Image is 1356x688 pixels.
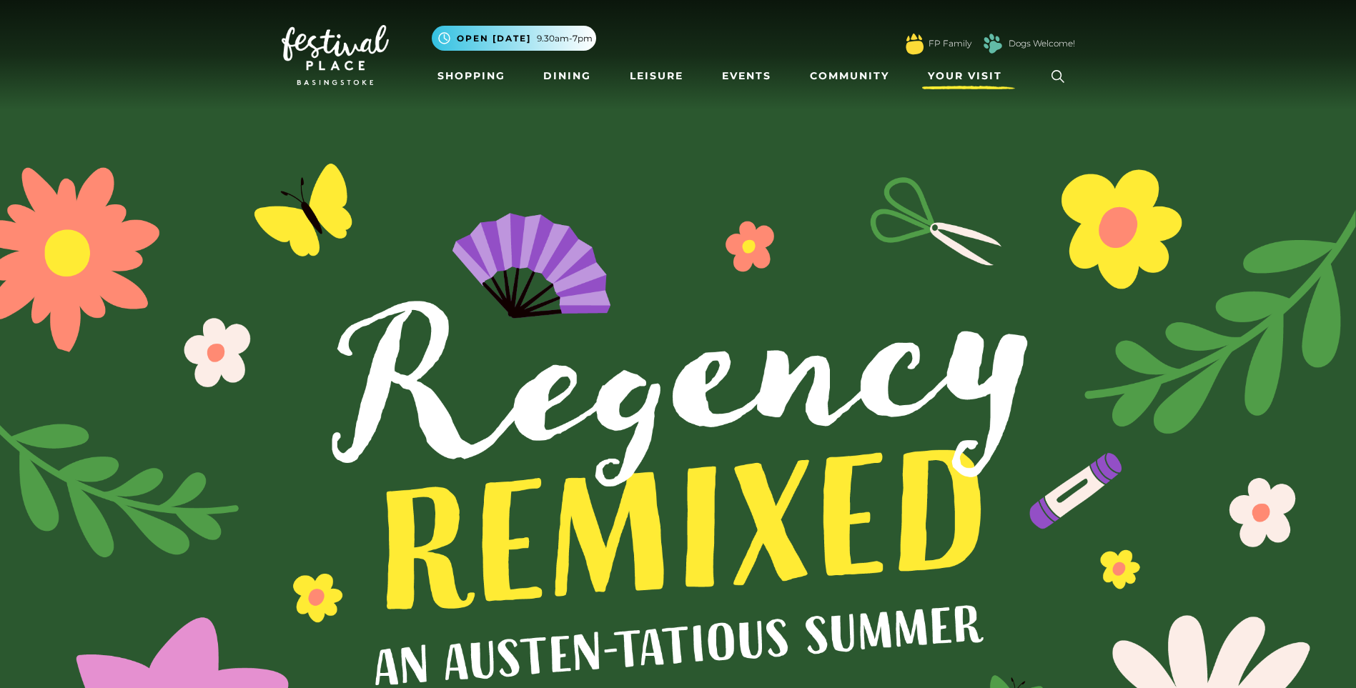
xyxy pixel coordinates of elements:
span: Open [DATE] [457,32,531,45]
a: Your Visit [922,63,1015,89]
button: Open [DATE] 9.30am-7pm [432,26,596,51]
span: Your Visit [928,69,1002,84]
a: Shopping [432,63,511,89]
a: Leisure [624,63,689,89]
a: Community [804,63,895,89]
img: Festival Place Logo [282,25,389,85]
a: FP Family [929,37,971,50]
a: Events [716,63,777,89]
a: Dining [538,63,597,89]
span: 9.30am-7pm [537,32,593,45]
a: Dogs Welcome! [1009,37,1075,50]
